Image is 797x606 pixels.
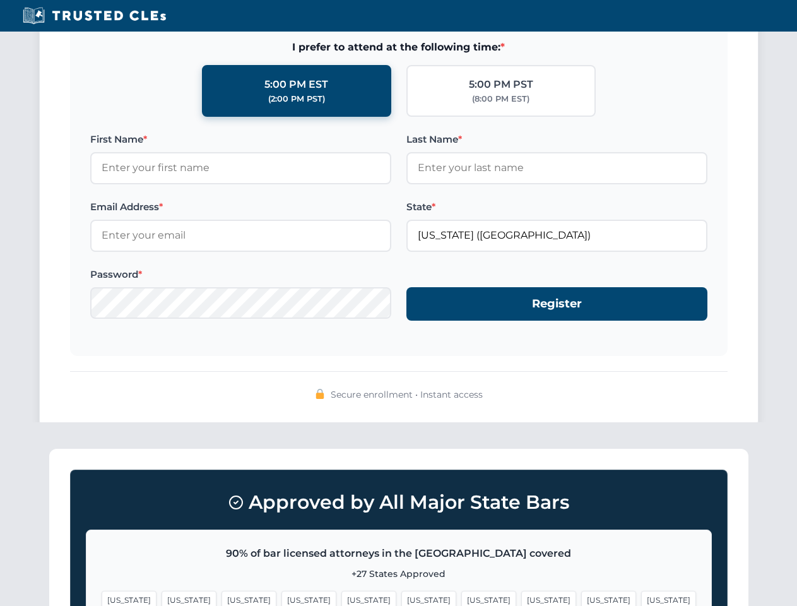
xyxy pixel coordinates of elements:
[268,93,325,105] div: (2:00 PM PST)
[472,93,529,105] div: (8:00 PM EST)
[90,267,391,282] label: Password
[90,220,391,251] input: Enter your email
[90,199,391,215] label: Email Address
[315,389,325,399] img: 🔒
[90,152,391,184] input: Enter your first name
[102,545,696,562] p: 90% of bar licensed attorneys in the [GEOGRAPHIC_DATA] covered
[19,6,170,25] img: Trusted CLEs
[90,132,391,147] label: First Name
[264,76,328,93] div: 5:00 PM EST
[406,220,707,251] input: Florida (FL)
[102,567,696,581] p: +27 States Approved
[406,132,707,147] label: Last Name
[406,152,707,184] input: Enter your last name
[406,287,707,321] button: Register
[331,388,483,401] span: Secure enrollment • Instant access
[406,199,707,215] label: State
[90,39,707,56] span: I prefer to attend at the following time:
[86,485,712,520] h3: Approved by All Major State Bars
[469,76,533,93] div: 5:00 PM PST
